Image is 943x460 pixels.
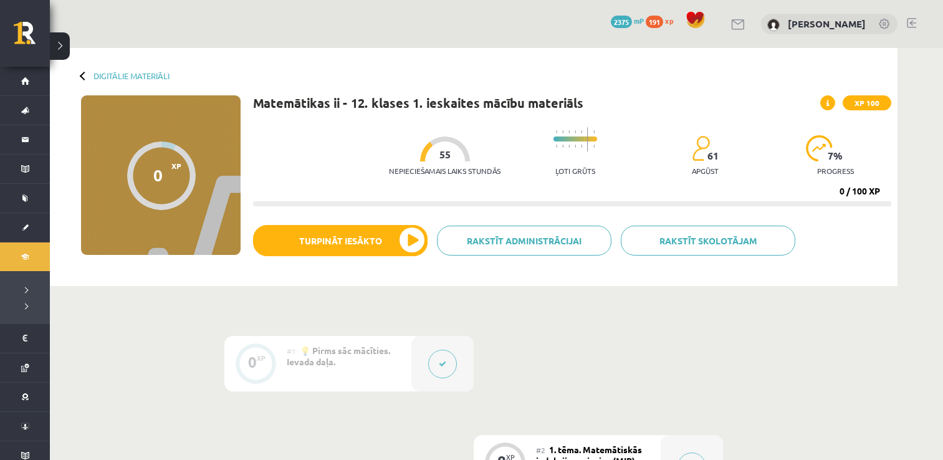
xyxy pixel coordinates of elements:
span: 2375 [611,16,632,28]
a: Rakstīt administrācijai [437,226,611,256]
img: icon-short-line-57e1e144782c952c97e751825c79c345078a6d821885a25fce030b3d8c18986b.svg [556,145,557,148]
p: Nepieciešamais laiks stundās [389,166,500,175]
img: Linda Zemīte [767,19,780,31]
img: icon-short-line-57e1e144782c952c97e751825c79c345078a6d821885a25fce030b3d8c18986b.svg [568,130,570,133]
img: students-c634bb4e5e11cddfef0936a35e636f08e4e9abd3cc4e673bd6f9a4125e45ecb1.svg [692,135,710,161]
img: icon-short-line-57e1e144782c952c97e751825c79c345078a6d821885a25fce030b3d8c18986b.svg [575,130,576,133]
img: icon-short-line-57e1e144782c952c97e751825c79c345078a6d821885a25fce030b3d8c18986b.svg [556,130,557,133]
img: icon-short-line-57e1e144782c952c97e751825c79c345078a6d821885a25fce030b3d8c18986b.svg [593,145,595,148]
div: XP [257,355,266,362]
span: xp [665,16,673,26]
a: 2375 mP [611,16,644,26]
span: 191 [646,16,663,28]
span: 61 [707,150,719,161]
button: Turpināt iesākto [253,225,428,256]
span: 7 % [828,150,843,161]
div: 0 [248,357,257,368]
span: XP 100 [843,95,891,110]
img: icon-short-line-57e1e144782c952c97e751825c79c345078a6d821885a25fce030b3d8c18986b.svg [581,145,582,148]
p: Ļoti grūts [555,166,595,175]
div: 0 [153,166,163,184]
span: 55 [439,149,451,160]
img: icon-short-line-57e1e144782c952c97e751825c79c345078a6d821885a25fce030b3d8c18986b.svg [581,130,582,133]
img: icon-short-line-57e1e144782c952c97e751825c79c345078a6d821885a25fce030b3d8c18986b.svg [562,145,563,148]
a: Rakstīt skolotājam [621,226,795,256]
p: apgūst [692,166,719,175]
a: [PERSON_NAME] [788,17,866,30]
a: 191 xp [646,16,679,26]
span: #1 [287,346,296,356]
span: 💡 Pirms sāc mācīties. Ievada daļa. [287,345,390,367]
span: mP [634,16,644,26]
img: icon-short-line-57e1e144782c952c97e751825c79c345078a6d821885a25fce030b3d8c18986b.svg [568,145,570,148]
p: progress [817,166,854,175]
span: XP [171,161,181,170]
img: icon-short-line-57e1e144782c952c97e751825c79c345078a6d821885a25fce030b3d8c18986b.svg [575,145,576,148]
img: icon-long-line-d9ea69661e0d244f92f715978eff75569469978d946b2353a9bb055b3ed8787d.svg [587,127,588,151]
img: icon-short-line-57e1e144782c952c97e751825c79c345078a6d821885a25fce030b3d8c18986b.svg [562,130,563,133]
h1: Matemātikas ii - 12. klases 1. ieskaites mācību materiāls [253,95,583,110]
img: icon-short-line-57e1e144782c952c97e751825c79c345078a6d821885a25fce030b3d8c18986b.svg [593,130,595,133]
img: icon-progress-161ccf0a02000e728c5f80fcf4c31c7af3da0e1684b2b1d7c360e028c24a22f1.svg [806,135,833,161]
a: Rīgas 1. Tālmācības vidusskola [14,22,50,53]
a: Digitālie materiāli [93,71,170,80]
span: #2 [536,445,545,455]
